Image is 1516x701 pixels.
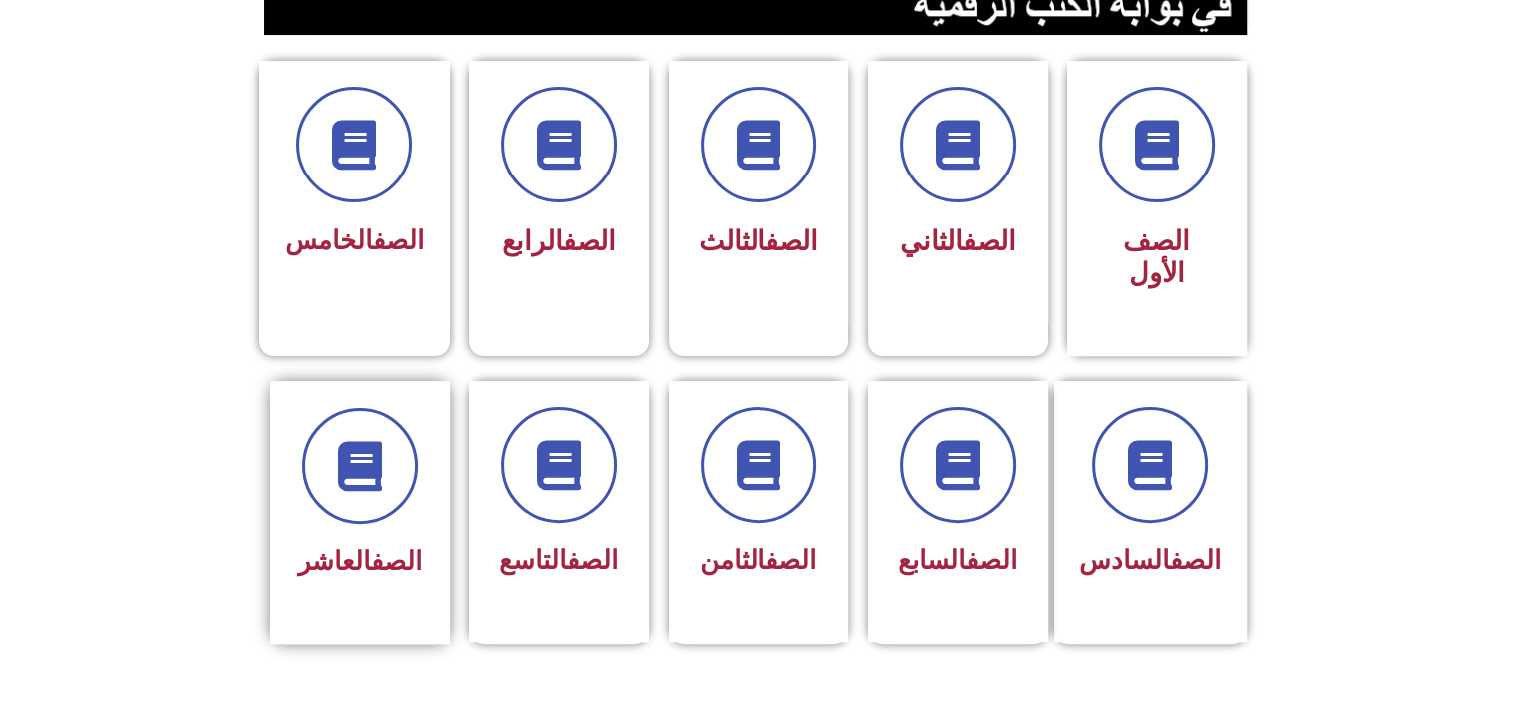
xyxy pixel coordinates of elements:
[1170,545,1221,575] a: الصف
[373,225,424,255] a: الصف
[765,545,816,575] a: الصف
[900,225,1016,257] span: الثاني
[285,225,424,255] span: الخامس
[966,545,1017,575] a: الصف
[1123,225,1190,289] span: الصف الأول
[963,225,1016,257] a: الصف
[298,546,422,576] span: العاشر
[371,546,422,576] a: الصف
[765,225,818,257] a: الصف
[699,225,818,257] span: الثالث
[563,225,616,257] a: الصف
[499,545,618,575] span: التاسع
[1079,545,1221,575] span: السادس
[502,225,616,257] span: الرابع
[567,545,618,575] a: الصف
[700,545,816,575] span: الثامن
[898,545,1017,575] span: السابع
